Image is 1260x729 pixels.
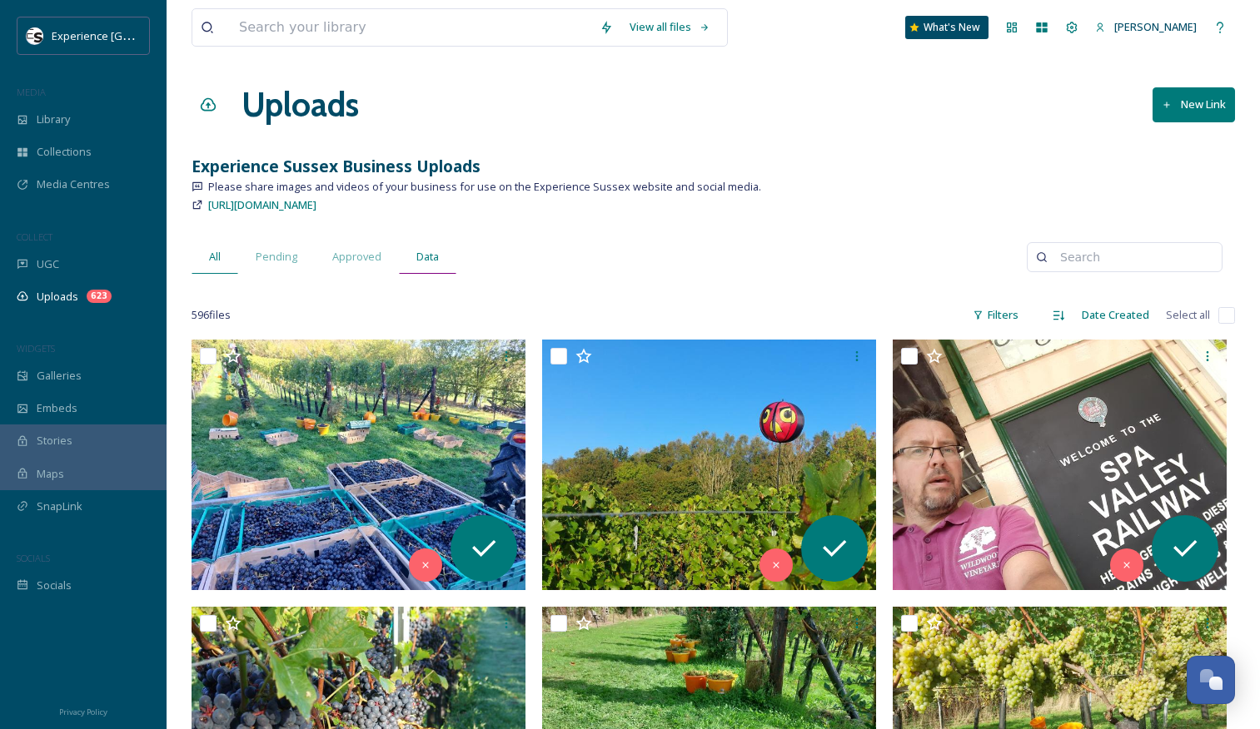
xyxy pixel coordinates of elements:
span: [URL][DOMAIN_NAME] [208,197,316,212]
span: Socials [37,578,72,593]
span: Privacy Policy [59,707,107,717]
span: [PERSON_NAME] [1114,19,1197,34]
span: Collections [37,144,92,160]
span: Library [37,112,70,127]
input: Search [1052,241,1213,274]
span: UGC [37,256,59,272]
span: Stories [37,433,72,449]
a: Privacy Policy [59,701,107,721]
img: ext_1749483414.234044_paul@paulolding.co.uk-20230730_115449.jpg [893,340,1227,590]
span: SnapLink [37,498,82,514]
a: Uploads [242,80,359,130]
span: Experience [GEOGRAPHIC_DATA] [52,27,217,43]
a: [URL][DOMAIN_NAME] [208,195,316,215]
span: Maps [37,466,64,482]
span: Approved [332,249,381,265]
span: Data [416,249,439,265]
span: Media Centres [37,176,110,192]
span: All [209,249,221,265]
strong: Experience Sussex Business Uploads [192,155,481,177]
a: View all files [621,11,719,43]
img: WSCC%20ES%20Socials%20Icon%20-%20Secondary%20-%20Black.jpg [27,27,43,44]
span: MEDIA [17,86,46,98]
span: 596 file s [192,307,231,323]
div: Date Created [1073,299,1158,331]
input: Search your library [231,9,591,46]
span: SOCIALS [17,552,50,564]
button: Open Chat [1187,656,1235,704]
button: New Link [1153,87,1235,121]
span: WIDGETS [17,342,55,355]
img: ext_1749483419.494291_paul@paulolding.co.uk-20231015_102232.jpg [192,340,525,590]
span: Pending [256,249,297,265]
span: Embeds [37,400,77,416]
span: Galleries [37,368,82,384]
div: 623 [87,290,112,303]
a: What's New [905,16,989,39]
a: [PERSON_NAME] [1087,11,1205,43]
span: Please share images and videos of your business for use on the Experience Sussex website and soci... [208,179,761,195]
span: Uploads [37,289,78,305]
img: ext_1749483417.331161_paul@paulolding.co.uk-20231015_084129.jpg [542,340,876,590]
span: COLLECT [17,231,52,243]
div: Filters [964,299,1027,331]
span: Select all [1166,307,1210,323]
